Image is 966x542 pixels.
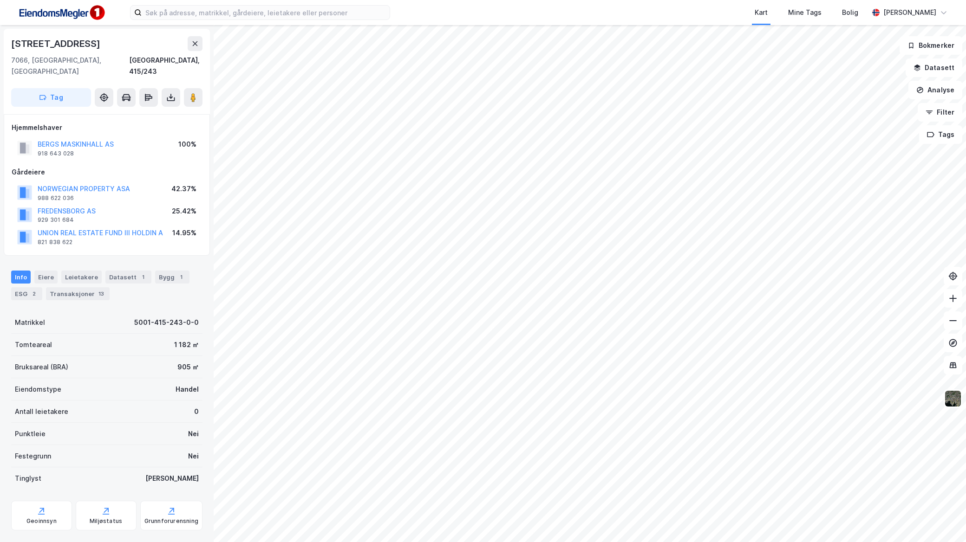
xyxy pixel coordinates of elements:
[11,88,91,107] button: Tag
[61,271,102,284] div: Leietakere
[15,339,52,350] div: Tomteareal
[176,384,199,395] div: Handel
[129,55,202,77] div: [GEOGRAPHIC_DATA], 415/243
[11,55,129,77] div: 7066, [GEOGRAPHIC_DATA], [GEOGRAPHIC_DATA]
[171,183,196,194] div: 42.37%
[12,167,202,178] div: Gårdeiere
[920,497,966,542] iframe: Chat Widget
[144,517,198,525] div: Grunnforurensning
[900,36,962,55] button: Bokmerker
[134,317,199,328] div: 5001-415-243-0-0
[138,272,148,282] div: 1
[172,227,196,239] div: 14.95%
[15,2,108,23] img: F4PB6Px+NJ5v8B7XTbfpPpyloAAAAASUVORK5CYII=
[15,428,46,439] div: Punktleie
[883,7,936,18] div: [PERSON_NAME]
[142,6,390,19] input: Søk på adresse, matrikkel, gårdeiere, leietakere eller personer
[29,289,39,298] div: 2
[15,406,68,417] div: Antall leietakere
[178,139,196,150] div: 100%
[177,361,199,373] div: 905 ㎡
[11,36,102,51] div: [STREET_ADDRESS]
[918,103,962,122] button: Filter
[97,289,106,298] div: 13
[38,150,74,157] div: 918 643 028
[944,390,962,407] img: 9k=
[788,7,822,18] div: Mine Tags
[842,7,858,18] div: Bolig
[906,58,962,77] button: Datasett
[11,271,31,284] div: Info
[920,497,966,542] div: Kontrollprogram for chat
[172,206,196,217] div: 25.42%
[38,216,74,224] div: 929 301 684
[38,194,74,202] div: 988 622 036
[15,361,68,373] div: Bruksareal (BRA)
[26,517,57,525] div: Geoinnsyn
[188,451,199,462] div: Nei
[908,81,962,99] button: Analyse
[38,239,72,246] div: 821 838 622
[15,317,45,328] div: Matrikkel
[11,287,42,300] div: ESG
[145,473,199,484] div: [PERSON_NAME]
[15,473,41,484] div: Tinglyst
[105,271,151,284] div: Datasett
[176,272,186,282] div: 1
[46,287,110,300] div: Transaksjoner
[755,7,768,18] div: Kart
[15,451,51,462] div: Festegrunn
[188,428,199,439] div: Nei
[34,271,58,284] div: Eiere
[919,125,962,144] button: Tags
[12,122,202,133] div: Hjemmelshaver
[174,339,199,350] div: 1 182 ㎡
[90,517,122,525] div: Miljøstatus
[15,384,61,395] div: Eiendomstype
[194,406,199,417] div: 0
[155,271,189,284] div: Bygg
